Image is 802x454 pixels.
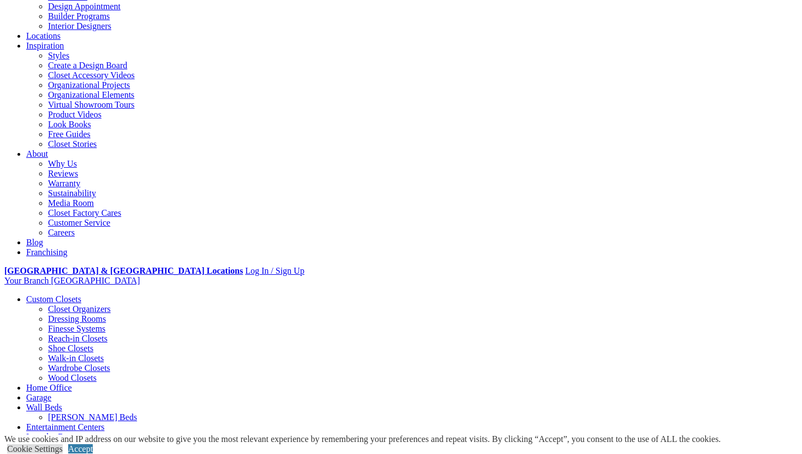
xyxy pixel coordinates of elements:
[26,149,48,158] a: About
[48,304,111,314] a: Closet Organizers
[26,422,105,432] a: Entertainment Centers
[48,169,78,178] a: Reviews
[48,344,93,353] a: Shoe Closets
[48,159,77,168] a: Why Us
[48,218,110,227] a: Customer Service
[48,51,69,60] a: Styles
[51,276,140,285] span: [GEOGRAPHIC_DATA]
[48,129,91,139] a: Free Guides
[48,188,96,198] a: Sustainability
[48,80,130,90] a: Organizational Projects
[26,403,62,412] a: Wall Beds
[48,21,111,31] a: Interior Designers
[48,353,104,363] a: Walk-in Closets
[48,70,135,80] a: Closet Accessory Videos
[48,100,135,109] a: Virtual Showroom Tours
[7,444,63,453] a: Cookie Settings
[26,393,51,402] a: Garage
[48,179,80,188] a: Warranty
[48,198,94,208] a: Media Room
[48,412,137,422] a: [PERSON_NAME] Beds
[4,266,243,275] a: [GEOGRAPHIC_DATA] & [GEOGRAPHIC_DATA] Locations
[26,247,68,257] a: Franchising
[48,314,106,323] a: Dressing Rooms
[4,276,49,285] span: Your Branch
[48,2,121,11] a: Design Appointment
[26,238,43,247] a: Blog
[26,432,79,441] a: Laundry Room
[48,208,121,217] a: Closet Factory Cares
[48,90,134,99] a: Organizational Elements
[48,363,110,373] a: Wardrobe Closets
[245,266,304,275] a: Log In / Sign Up
[48,11,110,21] a: Builder Programs
[26,383,72,392] a: Home Office
[48,324,105,333] a: Finesse Systems
[48,139,97,149] a: Closet Stories
[4,276,140,285] a: Your Branch [GEOGRAPHIC_DATA]
[48,110,101,119] a: Product Videos
[48,61,127,70] a: Create a Design Board
[4,434,721,444] div: We use cookies and IP address on our website to give you the most relevant experience by remember...
[48,334,107,343] a: Reach-in Closets
[48,120,91,129] a: Look Books
[26,31,61,40] a: Locations
[26,41,64,50] a: Inspiration
[68,444,93,453] a: Accept
[48,228,75,237] a: Careers
[26,294,81,304] a: Custom Closets
[48,373,97,382] a: Wood Closets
